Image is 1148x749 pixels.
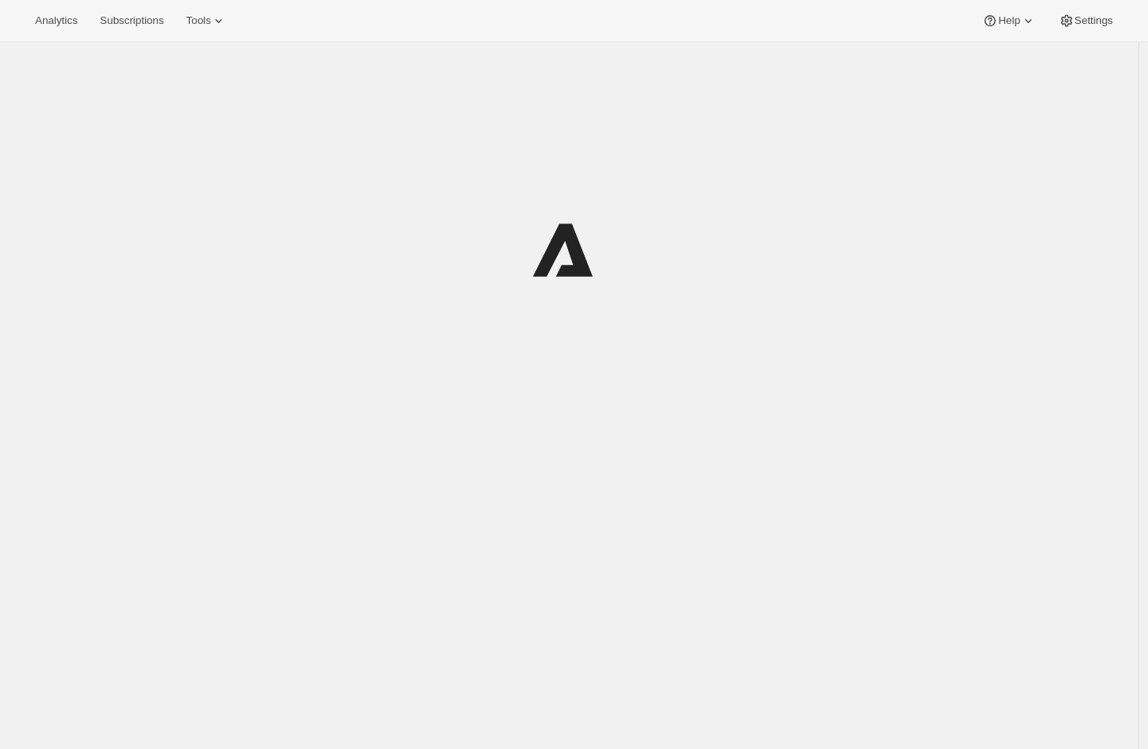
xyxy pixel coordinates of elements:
[100,14,164,27] span: Subscriptions
[998,14,1020,27] span: Help
[176,10,236,32] button: Tools
[1075,14,1113,27] span: Settings
[186,14,211,27] span: Tools
[972,10,1045,32] button: Help
[35,14,77,27] span: Analytics
[1049,10,1122,32] button: Settings
[26,10,87,32] button: Analytics
[90,10,173,32] button: Subscriptions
